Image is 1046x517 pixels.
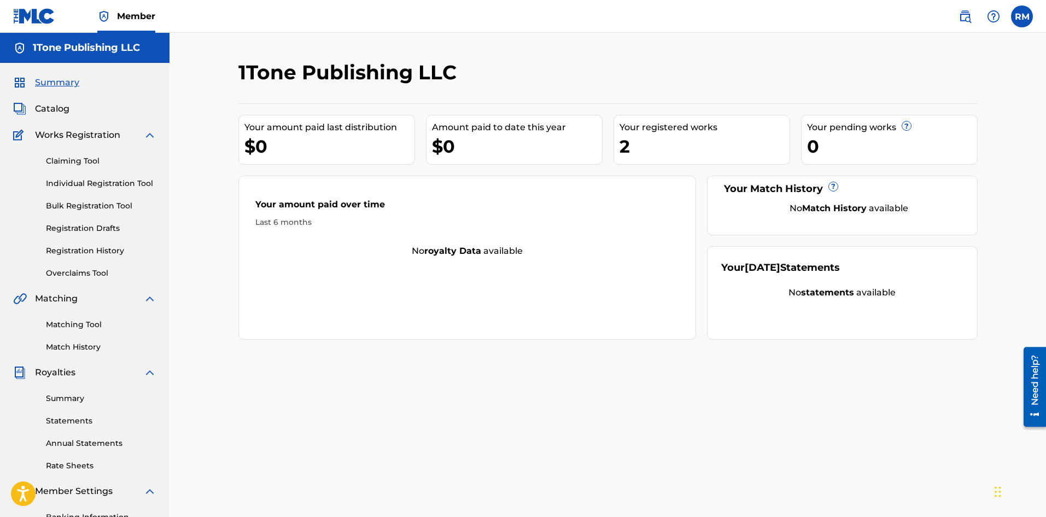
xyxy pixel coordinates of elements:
[143,366,156,379] img: expand
[801,287,854,298] strong: statements
[983,5,1004,27] div: Help
[143,485,156,498] img: expand
[13,292,27,305] img: Matching
[807,134,977,159] div: 0
[735,202,963,215] div: No available
[1015,343,1046,431] iframe: Resource Center
[13,102,26,115] img: Catalog
[620,134,790,159] div: 2
[46,460,156,472] a: Rate Sheets
[244,121,414,134] div: Your amount paid last distribution
[35,76,79,89] span: Summary
[807,121,977,134] div: Your pending works
[46,200,156,212] a: Bulk Registration Tool
[46,155,156,167] a: Claiming Tool
[35,102,69,115] span: Catalog
[13,366,26,379] img: Royalties
[255,198,680,217] div: Your amount paid over time
[721,260,840,275] div: Your Statements
[239,245,696,258] div: No available
[802,203,867,213] strong: Match History
[255,217,680,228] div: Last 6 months
[13,76,79,89] a: SummarySummary
[745,262,780,274] span: [DATE]
[46,415,156,427] a: Statements
[987,10,1000,23] img: help
[13,42,26,55] img: Accounts
[143,129,156,142] img: expand
[46,223,156,234] a: Registration Drafts
[13,485,26,498] img: Member Settings
[46,393,156,404] a: Summary
[1011,5,1033,27] div: User Menu
[721,286,963,299] div: No available
[620,121,790,134] div: Your registered works
[954,5,976,27] a: Public Search
[143,292,156,305] img: expand
[46,438,156,449] a: Annual Statements
[13,76,26,89] img: Summary
[46,319,156,330] a: Matching Tool
[991,464,1046,517] iframe: Chat Widget
[35,366,75,379] span: Royalties
[46,268,156,279] a: Overclaims Tool
[97,10,110,23] img: Top Rightsholder
[46,245,156,257] a: Registration History
[244,134,414,159] div: $0
[117,10,155,22] span: Member
[902,121,911,130] span: ?
[13,129,27,142] img: Works Registration
[995,475,1001,508] div: Drag
[35,485,113,498] span: Member Settings
[238,60,462,85] h2: 1Tone Publishing LLC
[33,42,140,54] h5: 1Tone Publishing LLC
[13,102,69,115] a: CatalogCatalog
[432,121,602,134] div: Amount paid to date this year
[13,8,55,24] img: MLC Logo
[424,246,481,256] strong: royalty data
[35,129,120,142] span: Works Registration
[46,341,156,353] a: Match History
[46,178,156,189] a: Individual Registration Tool
[721,182,963,196] div: Your Match History
[959,10,972,23] img: search
[35,292,78,305] span: Matching
[432,134,602,159] div: $0
[829,182,838,191] span: ?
